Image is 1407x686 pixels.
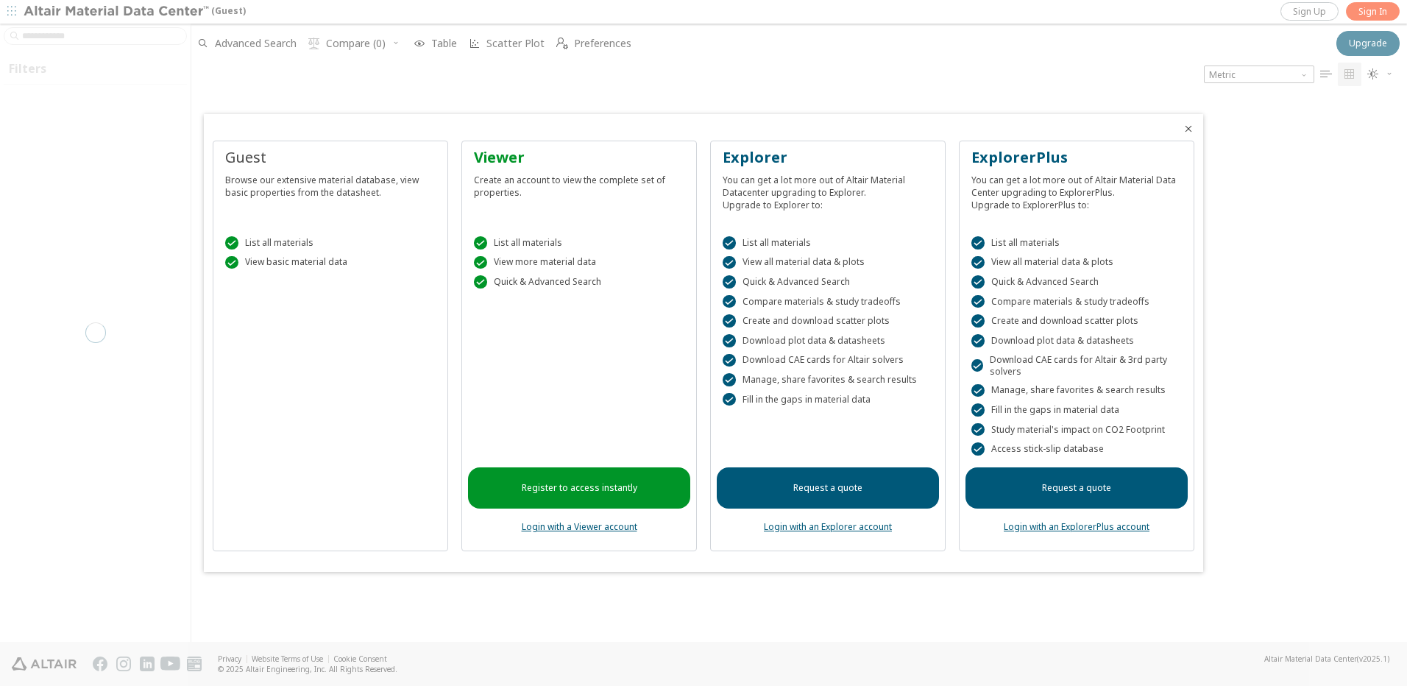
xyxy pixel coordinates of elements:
div: Download CAE cards for Altair solvers [723,354,933,367]
div:  [971,256,985,269]
div: View all material data & plots [971,256,1182,269]
a: Login with an ExplorerPlus account [1004,520,1149,533]
div:  [723,275,736,289]
div: Download plot data & datasheets [971,334,1182,347]
div: Create and download scatter plots [723,314,933,328]
div:  [971,423,985,436]
a: Request a quote [717,467,939,509]
div:  [971,334,985,347]
div: Fill in the gaps in material data [723,393,933,406]
div:  [971,442,985,456]
div:  [971,275,985,289]
div: You can get a lot more out of Altair Material Data Center upgrading to ExplorerPlus. Upgrade to E... [971,168,1182,211]
div: Create an account to view the complete set of properties. [474,168,684,199]
div: List all materials [474,236,684,250]
div: Quick & Advanced Search [723,275,933,289]
div: List all materials [971,236,1182,250]
div: Guest [225,147,436,168]
div:  [723,334,736,347]
div: List all materials [225,236,436,250]
a: Register to access instantly [468,467,690,509]
div: Quick & Advanced Search [474,275,684,289]
div: You can get a lot more out of Altair Material Datacenter upgrading to Explorer. Upgrade to Explor... [723,168,933,211]
div:  [474,236,487,250]
div: Viewer [474,147,684,168]
div:  [474,275,487,289]
div:  [723,354,736,367]
div:  [225,256,238,269]
div: ExplorerPlus [971,147,1182,168]
div: List all materials [723,236,933,250]
div: View all material data & plots [723,256,933,269]
a: Login with a Viewer account [522,520,637,533]
div:  [971,314,985,328]
div: Manage, share favorites & search results [723,373,933,386]
div: Create and download scatter plots [971,314,1182,328]
div:  [723,295,736,308]
div: Manage, share favorites & search results [971,384,1182,397]
div:  [971,384,985,397]
a: Login with an Explorer account [764,520,892,533]
div:  [723,393,736,406]
div: Study material's impact on CO2 Footprint [971,423,1182,436]
div: Compare materials & study tradeoffs [971,295,1182,308]
div:  [971,295,985,308]
div: Access stick-slip database [971,442,1182,456]
div:  [723,256,736,269]
div: Browse our extensive material database, view basic properties from the datasheet. [225,168,436,199]
div:  [474,256,487,269]
div: Compare materials & study tradeoffs [723,295,933,308]
a: Request a quote [965,467,1188,509]
div: View basic material data [225,256,436,269]
button: Close [1183,123,1194,135]
div:  [225,236,238,250]
div: Explorer [723,147,933,168]
div:  [971,236,985,250]
div: Download plot data & datasheets [723,334,933,347]
div:  [723,314,736,328]
div:  [723,236,736,250]
div: Quick & Advanced Search [971,275,1182,289]
div:  [723,373,736,386]
div: Download CAE cards for Altair & 3rd party solvers [971,354,1182,378]
div: View more material data [474,256,684,269]
div:  [971,403,985,417]
div:  [971,359,983,372]
div: Fill in the gaps in material data [971,403,1182,417]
